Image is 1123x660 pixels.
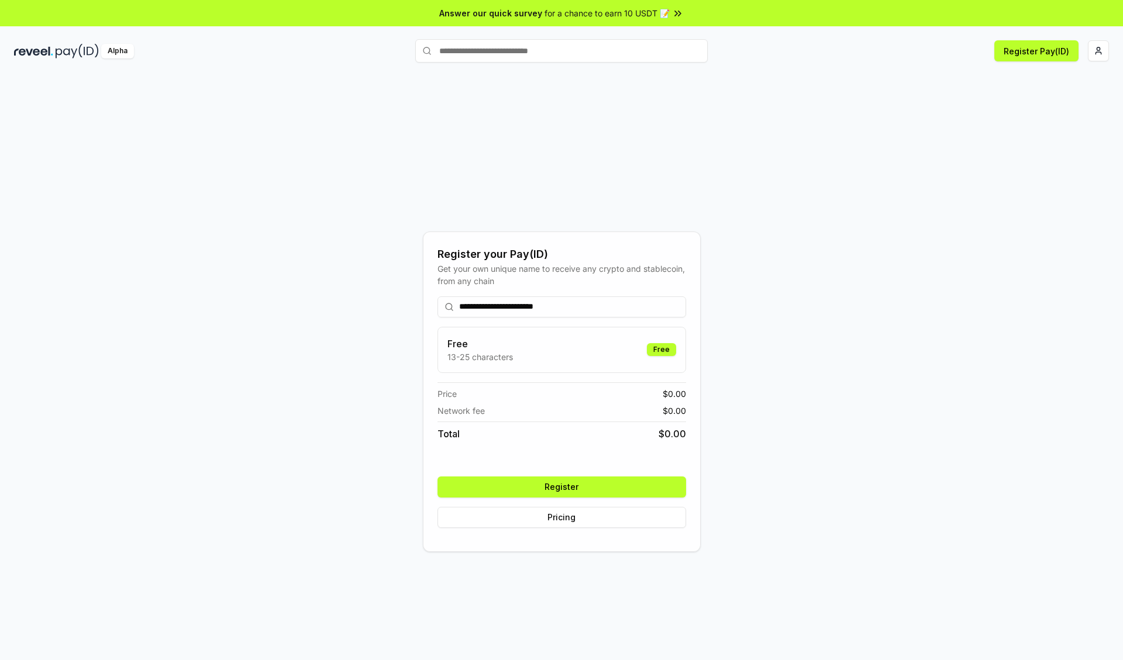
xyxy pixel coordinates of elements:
[438,262,686,287] div: Get your own unique name to receive any crypto and stablecoin, from any chain
[994,40,1079,61] button: Register Pay(ID)
[438,405,485,417] span: Network fee
[663,388,686,400] span: $ 0.00
[438,388,457,400] span: Price
[438,246,686,262] div: Register your Pay(ID)
[14,44,53,58] img: reveel_dark
[438,427,460,441] span: Total
[438,476,686,497] button: Register
[447,351,513,363] p: 13-25 characters
[663,405,686,417] span: $ 0.00
[545,7,670,19] span: for a chance to earn 10 USDT 📝
[447,337,513,351] h3: Free
[647,343,676,356] div: Free
[56,44,99,58] img: pay_id
[438,507,686,528] button: Pricing
[101,44,134,58] div: Alpha
[659,427,686,441] span: $ 0.00
[439,7,542,19] span: Answer our quick survey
